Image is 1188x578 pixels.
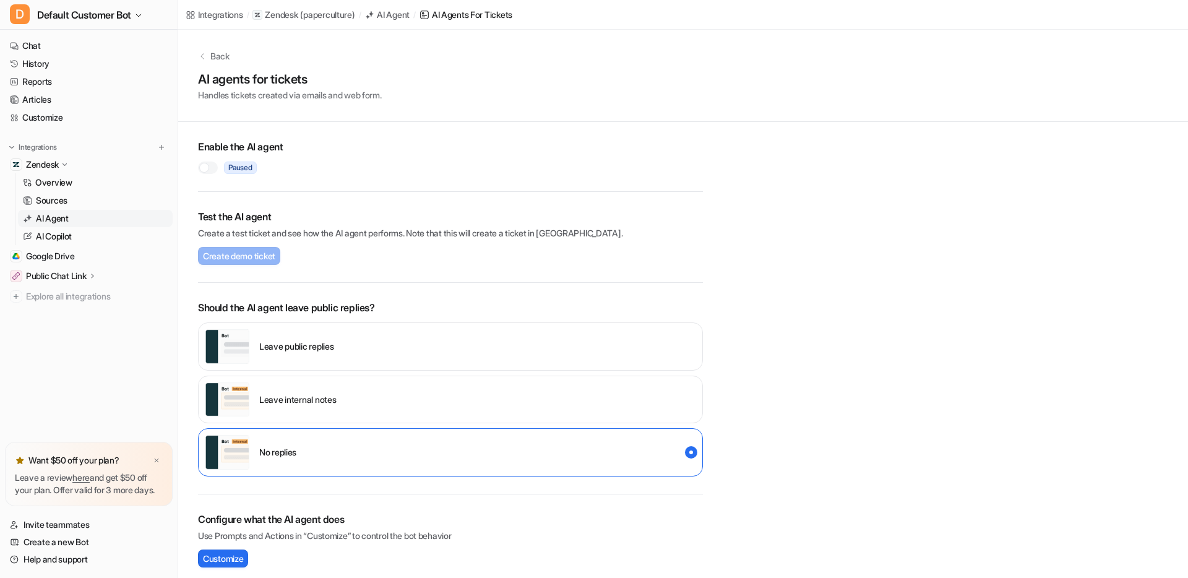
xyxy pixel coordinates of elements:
[224,162,257,174] span: Paused
[5,248,173,265] a: Google DriveGoogle Drive
[5,37,173,54] a: Chat
[5,516,173,533] a: Invite teammates
[259,393,336,406] p: Leave internal notes
[12,161,20,168] img: Zendesk
[5,91,173,108] a: Articles
[198,300,703,315] p: Should the AI agent leave public replies?
[432,8,512,21] div: AI Agents for tickets
[186,8,243,21] a: Integrations
[210,50,230,63] p: Back
[205,382,249,417] img: user
[205,435,249,470] img: user
[36,230,72,243] p: AI Copilot
[198,209,703,224] h2: Test the AI agent
[247,9,249,20] span: /
[377,8,410,21] div: AI Agent
[153,457,160,465] img: x
[35,176,72,189] p: Overview
[26,158,59,171] p: Zendesk
[7,143,16,152] img: expand menu
[198,139,703,154] h2: Enable the AI agent
[198,88,382,101] p: Handles tickets created via emails and web form.
[26,287,168,306] span: Explore all integrations
[5,533,173,551] a: Create a new Bot
[203,249,275,262] span: Create demo ticket
[18,192,173,209] a: Sources
[205,329,249,364] img: user
[18,174,173,191] a: Overview
[5,288,173,305] a: Explore all integrations
[198,247,280,265] button: Create demo ticket
[26,250,75,262] span: Google Drive
[198,550,248,567] button: Customize
[420,8,512,21] a: AI Agents for tickets
[15,455,25,465] img: star
[10,4,30,24] span: D
[198,428,703,477] div: disabled
[198,8,243,21] div: Integrations
[12,272,20,280] img: Public Chat Link
[157,143,166,152] img: menu_add.svg
[359,9,361,20] span: /
[5,109,173,126] a: Customize
[12,252,20,260] img: Google Drive
[5,73,173,90] a: Reports
[252,9,355,21] a: Zendesk(paperculture)
[37,6,131,24] span: Default Customer Bot
[198,70,382,88] h1: AI agents for tickets
[19,142,57,152] p: Integrations
[300,9,355,21] p: ( paperculture )
[36,194,67,207] p: Sources
[198,512,703,527] h2: Configure what the AI agent does
[18,228,173,245] a: AI Copilot
[5,141,61,153] button: Integrations
[198,226,703,239] p: Create a test ticket and see how the AI agent performs. Note that this will create a ticket in [G...
[72,472,90,483] a: here
[364,8,410,21] a: AI Agent
[15,472,163,496] p: Leave a review and get $50 off your plan. Offer valid for 3 more days.
[18,210,173,227] a: AI Agent
[5,551,173,568] a: Help and support
[259,446,296,459] p: No replies
[265,9,298,21] p: Zendesk
[413,9,416,20] span: /
[5,55,173,72] a: History
[198,322,703,371] div: external_reply
[259,340,334,353] p: Leave public replies
[10,290,22,303] img: explore all integrations
[28,454,119,467] p: Want $50 off your plan?
[26,270,87,282] p: Public Chat Link
[203,552,243,565] span: Customize
[36,212,69,225] p: AI Agent
[198,529,703,542] p: Use Prompts and Actions in “Customize” to control the bot behavior
[198,376,703,424] div: internal_reply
